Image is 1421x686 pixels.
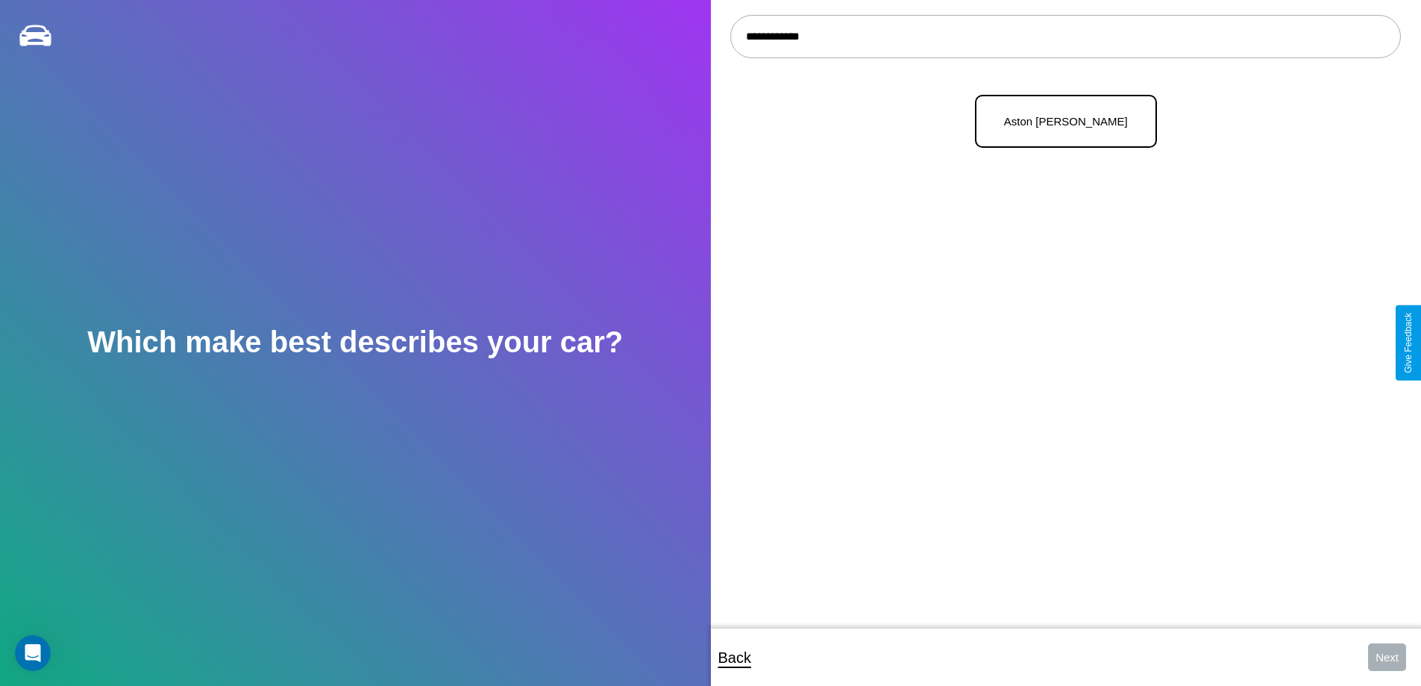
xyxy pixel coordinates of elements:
div: Give Feedback [1403,313,1414,373]
p: Aston [PERSON_NAME] [991,111,1141,131]
p: Back [718,644,751,671]
button: Next [1368,643,1406,671]
iframe: Intercom live chat [15,635,51,671]
h2: Which make best describes your car? [87,325,623,359]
